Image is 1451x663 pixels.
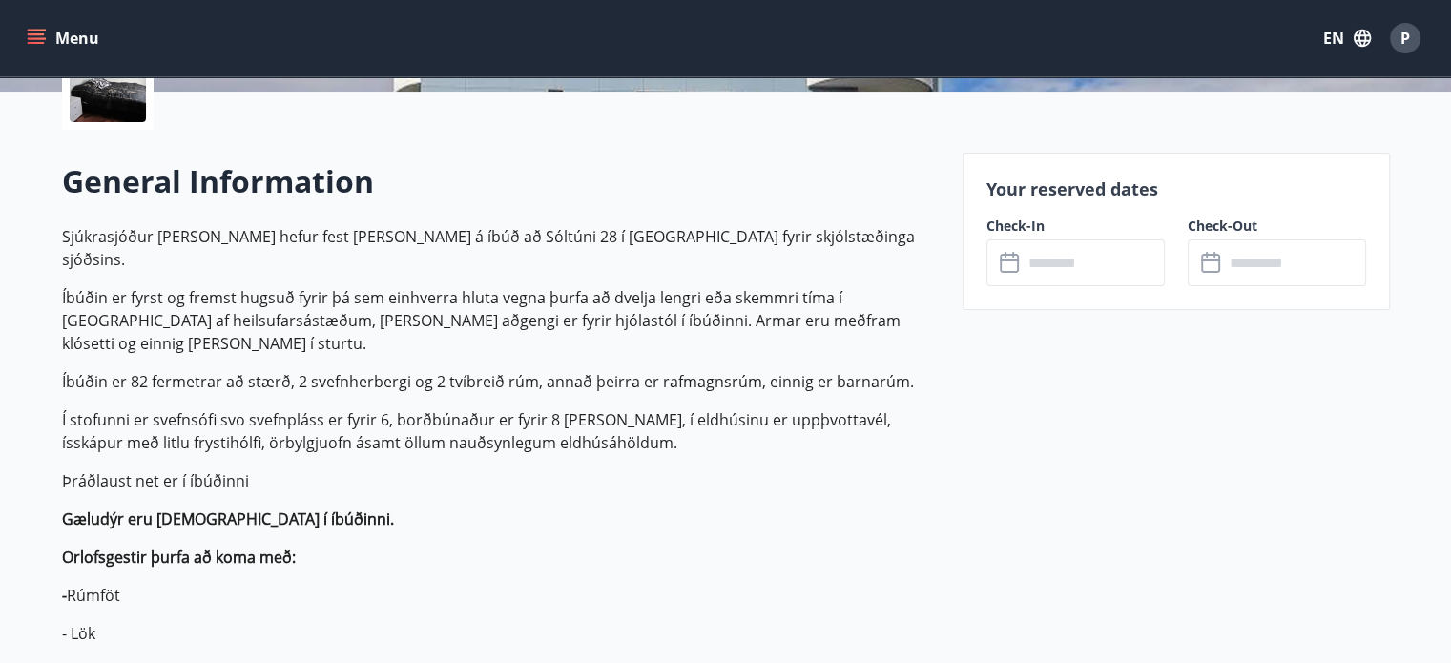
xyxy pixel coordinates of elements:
button: EN [1316,21,1378,55]
p: Þráðlaust net er í íbúðinni [62,469,940,492]
button: P [1382,15,1428,61]
p: Í stofunni er svefnsófi svo svefnpláss er fyrir 6, borðbúnaður er fyrir 8 [PERSON_NAME], í eldhús... [62,408,940,454]
p: Íbúðin er 82 fermetrar að stærð, 2 svefnherbergi og 2 tvíbreið rúm, annað þeirra er rafmagnsrúm, ... [62,370,940,393]
span: P [1400,28,1410,49]
label: Check-In [986,217,1165,236]
p: Íbúðin er fyrst og fremst hugsuð fyrir þá sem einhverra hluta vegna þurfa að dvelja lengri eða sk... [62,286,940,355]
h2: General Information [62,160,940,202]
p: Sjúkrasjóður [PERSON_NAME] hefur fest [PERSON_NAME] á íbúð að Sóltúni 28 í [GEOGRAPHIC_DATA] fyri... [62,225,940,271]
p: - Lök [62,622,940,645]
p: Your reserved dates [986,176,1366,201]
strong: - [62,585,67,606]
button: menu [23,21,107,55]
p: Rúmföt [62,584,940,607]
label: Check-Out [1188,217,1366,236]
strong: Gæludýr eru [DEMOGRAPHIC_DATA] í íbúðinni. [62,508,394,529]
strong: Orlofsgestir þurfa að koma með: [62,547,296,568]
